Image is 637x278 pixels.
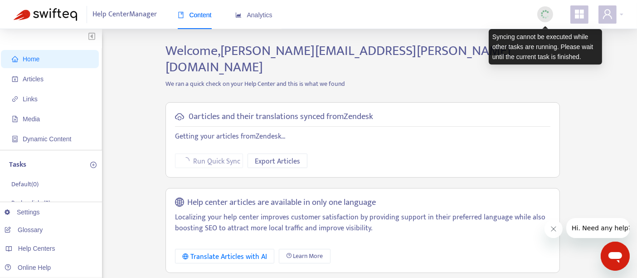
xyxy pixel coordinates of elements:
[175,198,184,208] span: global
[23,55,39,63] span: Home
[489,29,602,65] div: Syncing cannot be executed while other tasks are running. Please wait until the current task is f...
[182,157,190,165] span: loading
[18,245,55,252] span: Help Centers
[188,198,376,208] h5: Help center articles are available in only one language
[178,12,184,18] span: book
[175,112,184,121] span: cloud-sync
[159,79,567,89] p: We ran a quick check on your Help Center and this is what we found
[193,156,240,167] span: Run Quick Sync
[165,40,511,79] span: Welcome, [PERSON_NAME][EMAIL_ADDRESS][PERSON_NAME][DOMAIN_NAME]
[90,162,97,168] span: plus-circle
[255,156,300,167] span: Export Articles
[12,96,18,102] span: link
[235,12,242,18] span: area-chart
[11,198,50,208] p: Broken links ( 9 )
[175,249,274,263] button: Translate Articles with AI
[293,251,323,261] span: Learn More
[12,56,18,62] span: home
[12,136,18,142] span: container
[175,212,550,234] p: Localizing your help center improves customer satisfaction by providing support in their preferre...
[5,6,65,14] span: Hi. Need any help?
[602,9,613,20] span: user
[93,6,157,23] span: Help Center Manager
[5,226,43,233] a: Glossary
[5,208,40,216] a: Settings
[178,11,212,19] span: Content
[248,154,307,168] button: Export Articles
[545,220,563,238] iframe: Close message
[182,251,267,263] div: Translate Articles with AI
[540,9,551,20] img: sync_loading.0b5143dde30e3a21642e.gif
[12,76,18,82] span: account-book
[23,75,44,83] span: Articles
[574,9,585,20] span: appstore
[23,135,71,143] span: Dynamic Content
[279,249,331,263] a: Learn More
[11,179,39,189] p: Default ( 0 )
[23,95,38,103] span: Links
[12,116,18,122] span: file-image
[566,218,630,238] iframe: Message from company
[175,154,243,168] button: Run Quick Sync
[14,8,77,21] img: Swifteq
[189,112,373,122] h5: 0 articles and their translations synced from Zendesk
[5,264,51,271] a: Online Help
[235,11,272,19] span: Analytics
[23,115,40,123] span: Media
[175,131,550,142] p: Getting your articles from Zendesk ...
[9,159,26,170] p: Tasks
[601,242,630,271] iframe: Button to launch messaging window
